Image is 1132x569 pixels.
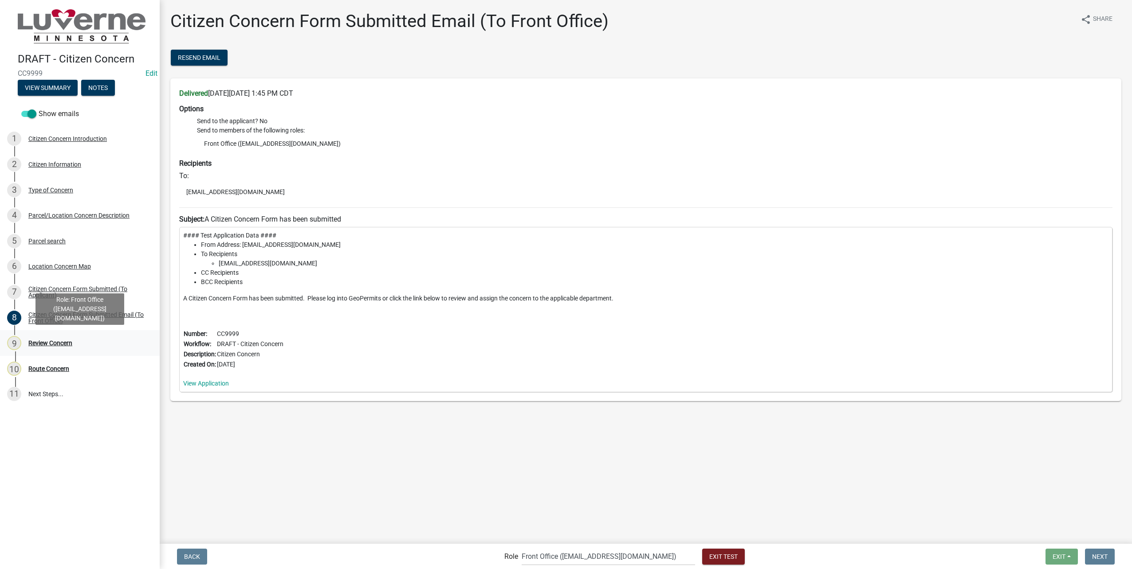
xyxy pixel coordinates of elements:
[170,11,609,32] h1: Citizen Concern Form Submitted Email (To Front Office)
[18,53,153,66] h4: DRAFT - Citizen Concern
[179,159,212,168] strong: Recipients
[1053,553,1065,560] span: Exit
[702,549,745,565] button: Exit Test
[1085,549,1115,565] button: Next
[201,249,1108,268] li: To Recipients
[28,161,81,168] div: Citizen Information
[18,9,145,43] img: City of Luverne, Minnesota
[184,330,207,337] b: Number:
[178,54,220,61] span: Resend Email
[7,234,21,248] div: 5
[1092,553,1108,560] span: Next
[7,183,21,197] div: 3
[201,277,1108,287] li: BCC Recipients
[201,240,1108,249] li: From Address: [EMAIL_ADDRESS][DOMAIN_NAME]
[81,85,115,92] wm-modal-confirm: Notes
[35,293,124,325] div: Role: Front Office ([EMAIL_ADDRESS][DOMAIN_NAME])
[179,215,204,223] strong: Subject:
[28,312,145,324] div: Citizen Concern Form Submitted Email (To Front Office)
[7,285,21,299] div: 7
[1081,14,1091,25] i: share
[145,69,157,78] a: Edit
[81,80,115,96] button: Notes
[7,132,21,146] div: 1
[183,380,229,387] a: View Application
[7,157,21,171] div: 2
[18,85,78,92] wm-modal-confirm: Summary
[201,268,1108,277] li: CC Recipients
[1093,14,1112,25] span: Share
[28,286,145,298] div: Citizen Concern Form Submitted (To Applicant)
[216,349,284,359] td: Citizen Concern
[179,89,208,97] strong: Delivered
[28,238,66,244] div: Parcel search
[179,185,1112,199] li: [EMAIL_ADDRESS][DOMAIN_NAME]
[197,126,1112,152] li: Send to members of the following roles:
[18,69,142,78] span: CC9999
[7,311,21,325] div: 8
[28,136,107,142] div: Citizen Concern Introduction
[179,227,1112,392] div: #### Test Application Data ####
[7,259,21,273] div: 6
[28,212,130,218] div: Parcel/Location Concern Description
[1046,549,1078,565] button: Exit
[28,263,91,269] div: Location Concern Map
[7,362,21,376] div: 10
[28,187,73,193] div: Type of Concern
[179,105,204,113] strong: Options
[709,553,738,560] span: Exit Test
[184,340,211,347] b: Workflow:
[179,171,1112,180] h6: To:
[177,549,207,565] button: Back
[184,361,216,368] b: Created On:
[28,366,69,372] div: Route Concern
[7,208,21,222] div: 4
[184,351,216,358] b: Description:
[197,137,1112,150] li: Front Office ([EMAIL_ADDRESS][DOMAIN_NAME])
[216,359,284,370] td: [DATE]
[145,69,157,78] wm-modal-confirm: Edit Application Number
[18,80,78,96] button: View Summary
[7,336,21,350] div: 9
[28,340,72,346] div: Review Concern
[197,117,1112,126] li: Send to the applicant? No
[1073,11,1120,28] button: shareShare
[7,387,21,401] div: 11
[504,553,518,560] label: Role
[171,50,228,66] button: Resend Email
[184,553,200,560] span: Back
[179,215,1112,223] h6: A Citizen Concern Form has been submitted
[219,259,1108,268] li: [EMAIL_ADDRESS][DOMAIN_NAME]
[179,89,1112,97] h6: [DATE][DATE] 1:45 PM CDT
[216,339,284,349] td: DRAFT - Citizen Concern
[21,109,79,119] label: Show emails
[183,294,1108,303] p: A Citizen Concern Form has been submitted. Please log into GeoPermits or click the link below to ...
[216,329,284,339] td: CC9999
